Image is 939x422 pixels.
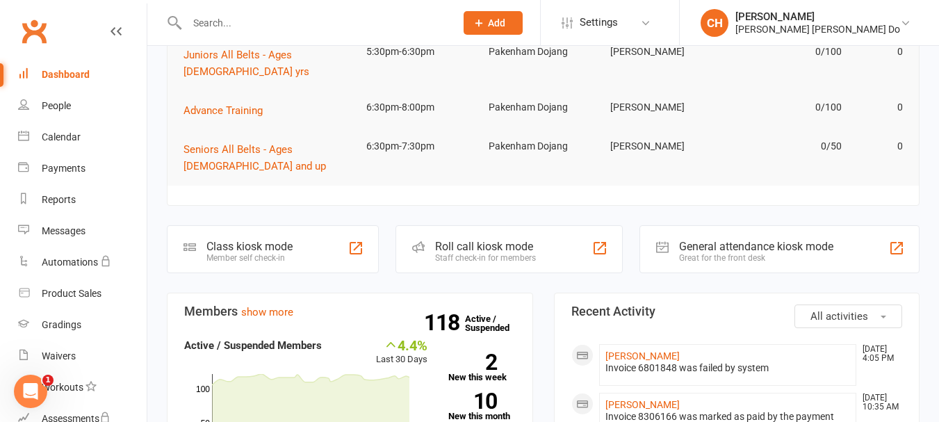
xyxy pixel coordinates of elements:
a: 2New this week [448,354,516,382]
a: show more [241,306,293,318]
div: General attendance kiosk mode [679,240,833,253]
button: Juniors All Belts - Ages [DEMOGRAPHIC_DATA] yrs [183,47,354,80]
a: Gradings [18,309,147,341]
span: Add [488,17,505,29]
a: 118Active / Suspended [465,304,526,343]
div: Automations [42,257,98,268]
td: 6:30pm-7:30pm [360,130,482,163]
div: Payments [42,163,85,174]
div: Dashboard [42,69,90,80]
div: Workouts [42,382,83,393]
strong: 118 [424,312,465,333]
div: Class kiosk mode [206,240,293,253]
a: Payments [18,153,147,184]
td: [PERSON_NAME] [604,91,726,124]
span: All activities [810,310,868,323]
a: Clubworx [17,14,51,49]
div: 4.4% [376,337,427,352]
div: Invoice 6801848 was failed by system [605,362,851,374]
a: Automations [18,247,147,278]
a: Calendar [18,122,147,153]
a: Workouts [18,372,147,403]
td: 0/100 [726,35,849,68]
a: [PERSON_NAME] [605,399,680,410]
span: 1 [42,375,54,386]
div: Member self check-in [206,253,293,263]
div: Last 30 Days [376,337,427,367]
td: 0 [848,91,909,124]
td: 0/100 [726,91,849,124]
a: People [18,90,147,122]
div: Reports [42,194,76,205]
td: [PERSON_NAME] [604,35,726,68]
h3: Recent Activity [571,305,903,318]
div: Roll call kiosk mode [435,240,536,253]
time: [DATE] 4:05 PM [856,345,901,363]
div: Waivers [42,350,76,362]
td: 0 [848,130,909,163]
td: 6:30pm-8:00pm [360,91,482,124]
td: 0 [848,35,909,68]
a: Messages [18,216,147,247]
a: Product Sales [18,278,147,309]
div: CH [701,9,728,37]
td: Pakenham Dojang [482,35,605,68]
h3: Members [184,305,516,318]
div: Product Sales [42,288,101,299]
strong: 10 [448,391,497,412]
span: Settings [580,7,618,38]
div: Gradings [42,319,81,330]
div: Staff check-in for members [435,253,536,263]
a: Waivers [18,341,147,372]
a: Reports [18,184,147,216]
strong: 2 [448,352,497,373]
div: Great for the front desk [679,253,833,263]
a: [PERSON_NAME] [605,350,680,362]
div: People [42,100,71,111]
td: 5:30pm-6:30pm [360,35,482,68]
div: Calendar [42,131,81,143]
div: [PERSON_NAME] [735,10,900,23]
a: 10New this month [448,393,516,421]
span: Advance Training [183,104,263,117]
td: Pakenham Dojang [482,130,605,163]
div: Messages [42,225,85,236]
button: Advance Training [183,102,272,119]
time: [DATE] 10:35 AM [856,393,901,412]
button: Seniors All Belts - Ages [DEMOGRAPHIC_DATA] and up [183,141,354,175]
td: Pakenham Dojang [482,91,605,124]
div: [PERSON_NAME] [PERSON_NAME] Do [735,23,900,35]
td: [PERSON_NAME] [604,130,726,163]
a: Dashboard [18,59,147,90]
button: Add [464,11,523,35]
span: Juniors All Belts - Ages [DEMOGRAPHIC_DATA] yrs [183,49,309,78]
strong: Active / Suspended Members [184,339,322,352]
button: All activities [794,305,902,328]
td: 0/50 [726,130,849,163]
span: Seniors All Belts - Ages [DEMOGRAPHIC_DATA] and up [183,143,326,172]
iframe: Intercom live chat [14,375,47,408]
input: Search... [183,13,446,33]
